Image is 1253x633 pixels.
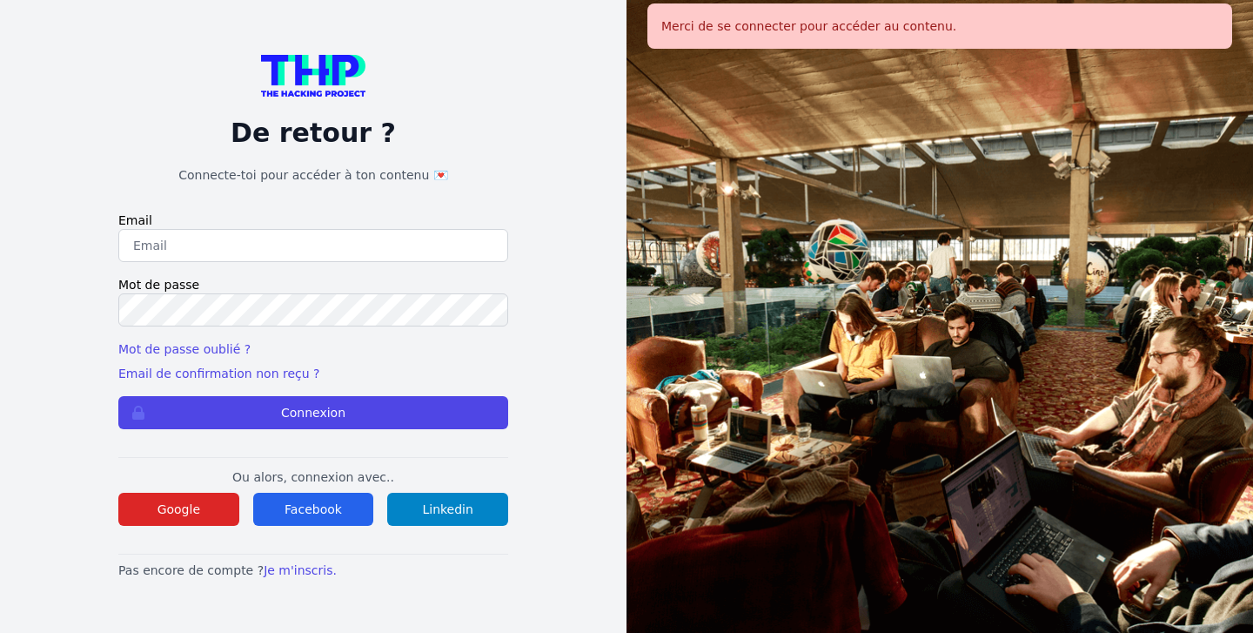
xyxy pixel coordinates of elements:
[118,118,508,149] p: De retour ?
[647,3,1232,49] div: Merci de se connecter pour accéder au contenu.
[118,342,251,356] a: Mot de passe oublié ?
[118,367,319,380] a: Email de confirmation non reçu ?
[118,396,508,429] button: Connexion
[253,493,374,526] button: Facebook
[118,493,239,526] button: Google
[118,212,508,229] label: Email
[118,229,508,262] input: Email
[387,493,508,526] button: Linkedin
[118,166,508,184] h1: Connecte-toi pour accéder à ton contenu 💌
[118,562,508,579] p: Pas encore de compte ?
[264,563,337,577] a: Je m'inscris.
[261,55,365,97] img: logo
[118,276,508,293] label: Mot de passe
[118,468,508,486] p: Ou alors, connexion avec..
